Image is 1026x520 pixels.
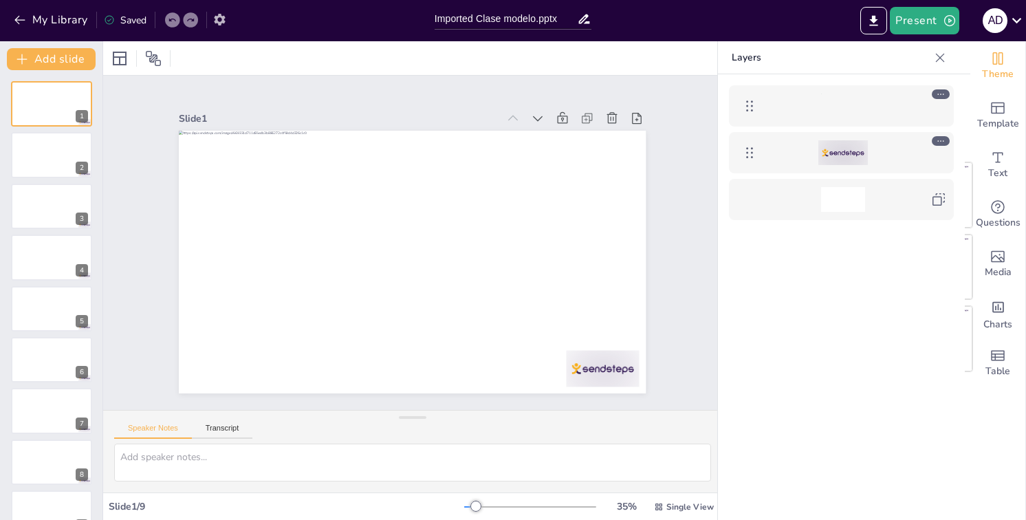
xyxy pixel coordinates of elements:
[76,264,88,277] div: 4
[985,265,1012,280] span: Media
[11,132,92,177] div: 2
[983,8,1007,33] div: A d
[860,7,887,34] button: Export to PowerPoint
[985,364,1010,379] span: Table
[11,184,92,229] div: 3
[10,9,94,31] button: My Library
[970,239,1025,289] div: Add images, graphics, shapes or video
[970,91,1025,140] div: Add ready made slides
[145,50,162,67] span: Position
[890,7,959,34] button: Present
[76,213,88,225] div: 3
[179,112,497,125] div: Slide 1
[982,67,1014,82] span: Theme
[983,7,1007,34] button: A d
[104,14,146,27] div: Saved
[11,440,92,485] div: 8
[76,110,88,122] div: 1
[192,424,253,439] button: Transcript
[970,289,1025,338] div: Add charts and graphs
[970,41,1025,91] div: Change the overall theme
[970,140,1025,190] div: Add text boxes
[109,500,464,513] div: Slide 1 / 9
[76,162,88,174] div: 2
[977,116,1019,131] span: Template
[109,47,131,69] div: Layout
[970,190,1025,239] div: Get real-time input from your audience
[435,9,578,29] input: Insert title
[11,81,92,127] div: 1
[983,317,1012,332] span: Charts
[970,338,1025,388] div: Add a table
[76,468,88,481] div: 8
[76,418,88,430] div: 7
[11,388,92,433] div: 7
[732,41,929,74] p: Layers
[76,366,88,378] div: 6
[11,337,92,382] div: 6
[7,48,96,70] button: Add slide
[729,85,954,127] div: https://api.sendsteps.com/image/e569331d711d65edb3b886272c4f59d4d326c1c0
[610,500,643,513] div: 35 %
[114,424,192,439] button: Speaker Notes
[666,501,714,512] span: Single View
[729,132,954,173] div: https://cdn.sendsteps.com/images/logo/sendsteps_logo_white.pnghttps://cdn.sendsteps.com/images/lo...
[76,315,88,327] div: 5
[11,235,92,280] div: 4
[976,215,1020,230] span: Questions
[988,166,1007,181] span: Text
[11,286,92,332] div: 5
